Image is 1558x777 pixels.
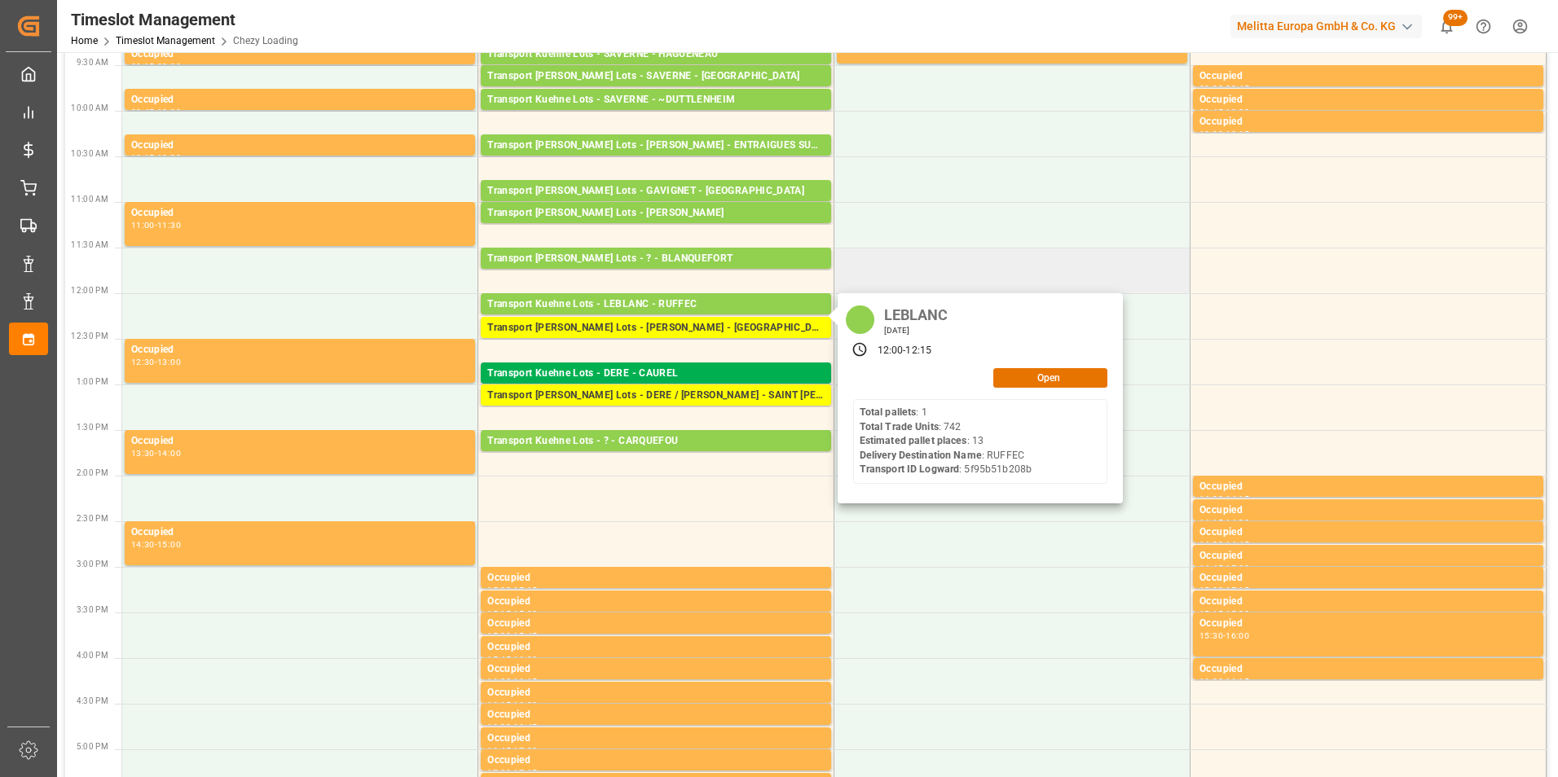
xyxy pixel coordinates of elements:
[1226,564,1249,572] div: 15:00
[71,103,108,112] span: 10:00 AM
[71,7,298,32] div: Timeslot Management
[157,358,181,366] div: 13:00
[513,632,537,639] div: 15:45
[1199,564,1223,572] div: 14:45
[1223,586,1226,594] div: -
[487,46,825,63] div: Transport Kuehne Lots - SAVERNE - HAGUENEAU
[860,406,917,418] b: Total pallets
[71,35,98,46] a: Home
[155,541,157,548] div: -
[131,63,155,70] div: 09:15
[513,678,537,685] div: 16:15
[77,58,108,67] span: 9:30 AM
[878,325,954,336] div: [DATE]
[511,723,513,731] div: -
[1199,570,1537,586] div: Occupied
[1199,495,1223,503] div: 14:00
[487,723,511,731] div: 16:30
[860,463,960,475] b: Transport ID Logward
[131,108,155,116] div: 09:45
[860,406,1032,477] div: : 1 : 742 : 13 : RUFFEC : 5f95b51b208b
[487,570,825,586] div: Occupied
[131,222,155,229] div: 11:00
[1199,541,1223,548] div: 14:30
[77,742,108,751] span: 5:00 PM
[487,678,511,685] div: 16:00
[1199,632,1223,639] div: 15:30
[487,769,511,776] div: 17:00
[131,525,469,541] div: Occupied
[513,723,537,731] div: 16:45
[71,149,108,158] span: 10:30 AM
[487,200,825,213] div: Pallets: 7,TU: 554,City: [GEOGRAPHIC_DATA],Arrival: [DATE] 00:00:00
[487,92,825,108] div: Transport Kuehne Lots - SAVERNE - ~DUTTLENHEIM
[1465,8,1502,45] button: Help Center
[157,154,181,161] div: 10:30
[131,205,469,222] div: Occupied
[487,296,825,313] div: Transport Kuehne Lots - LEBLANC - RUFFEC
[1230,15,1422,38] div: Melitta Europa GmbH & Co. KG
[77,651,108,660] span: 4:00 PM
[131,138,469,154] div: Occupied
[487,85,825,99] div: Pallets: ,TU: 28,City: [GEOGRAPHIC_DATA],Arrival: [DATE] 00:00:00
[1223,495,1226,503] div: -
[77,377,108,386] span: 1:00 PM
[487,731,825,747] div: Occupied
[1223,678,1226,685] div: -
[1199,130,1223,138] div: 10:00
[1226,610,1249,617] div: 15:30
[1199,479,1537,495] div: Occupied
[511,632,513,639] div: -
[487,616,825,632] div: Occupied
[1443,10,1468,26] span: 99+
[155,63,157,70] div: -
[71,286,108,295] span: 12:00 PM
[487,366,825,382] div: Transport Kuehne Lots - DERE - CAUREL
[131,433,469,450] div: Occupied
[1223,541,1226,548] div: -
[1226,495,1249,503] div: 14:15
[131,450,155,457] div: 13:30
[77,560,108,568] span: 3:00 PM
[131,541,155,548] div: 14:30
[487,267,825,281] div: Pallets: 5,TU: 194,City: [GEOGRAPHIC_DATA],Arrival: [DATE] 00:00:00
[487,222,825,235] div: Pallets: ,TU: 224,City: [GEOGRAPHIC_DATA],Arrival: [DATE] 00:00:00
[1223,108,1226,116] div: -
[993,368,1107,388] button: Open
[1223,632,1226,639] div: -
[1428,8,1465,45] button: show 100 new notifications
[1226,632,1249,639] div: 16:00
[1199,525,1537,541] div: Occupied
[487,108,825,122] div: Pallets: 2,TU: 80,City: ~[GEOGRAPHIC_DATA],Arrival: [DATE] 00:00:00
[513,586,537,594] div: 15:15
[155,358,157,366] div: -
[131,92,469,108] div: Occupied
[511,678,513,685] div: -
[1226,678,1249,685] div: 16:15
[903,344,905,358] div: -
[157,450,181,457] div: 14:00
[1223,564,1226,572] div: -
[487,251,825,267] div: Transport [PERSON_NAME] Lots - ? - BLANQUEFORT
[487,610,511,617] div: 15:15
[511,656,513,663] div: -
[513,701,537,709] div: 16:30
[71,240,108,249] span: 11:30 AM
[860,421,939,432] b: Total Trade Units
[487,154,825,168] div: Pallets: ,TU: 238,City: ENTRAIGUES SUR LA SORGUE,Arrival: [DATE] 00:00:00
[487,63,825,77] div: Pallets: ,TU: 121,City: HAGUENEAU,Arrival: [DATE] 00:00:00
[511,747,513,754] div: -
[1226,586,1249,594] div: 15:15
[157,63,181,70] div: 09:30
[1199,678,1223,685] div: 16:00
[487,183,825,200] div: Transport [PERSON_NAME] Lots - GAVIGNET - [GEOGRAPHIC_DATA]
[487,594,825,610] div: Occupied
[513,610,537,617] div: 15:30
[1199,586,1223,594] div: 15:00
[487,656,511,663] div: 15:45
[1199,114,1537,130] div: Occupied
[860,450,982,461] b: Delivery Destination Name
[487,313,825,327] div: Pallets: 1,TU: 742,City: [GEOGRAPHIC_DATA],Arrival: [DATE] 00:00:00
[513,747,537,754] div: 17:00
[487,336,825,350] div: Pallets: ,TU: 381,City: [GEOGRAPHIC_DATA],Arrival: [DATE] 00:00:00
